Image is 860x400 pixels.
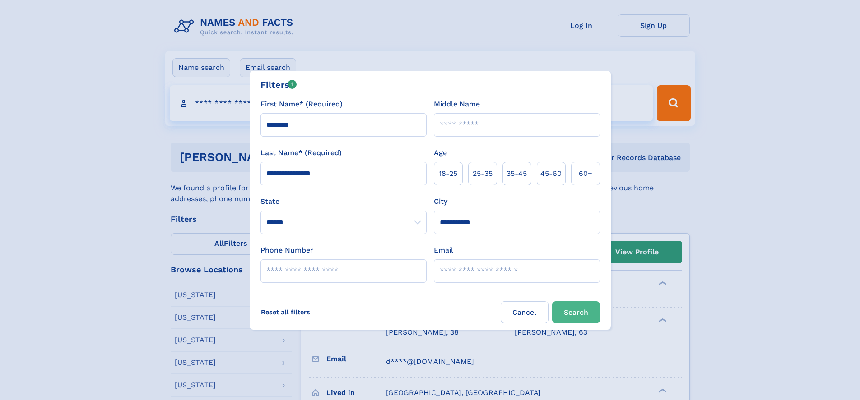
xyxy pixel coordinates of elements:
span: 60+ [579,168,592,179]
span: 25‑35 [473,168,493,179]
span: 35‑45 [507,168,527,179]
label: Age [434,147,447,158]
label: Middle Name [434,99,480,110]
div: Filters [260,78,297,92]
span: 45‑60 [540,168,562,179]
label: Cancel [501,301,549,323]
label: Email [434,245,453,256]
label: Reset all filters [255,301,316,323]
button: Search [552,301,600,323]
label: City [434,196,447,207]
span: 18‑25 [439,168,457,179]
label: Phone Number [260,245,313,256]
label: First Name* (Required) [260,99,343,110]
label: Last Name* (Required) [260,147,342,158]
label: State [260,196,427,207]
